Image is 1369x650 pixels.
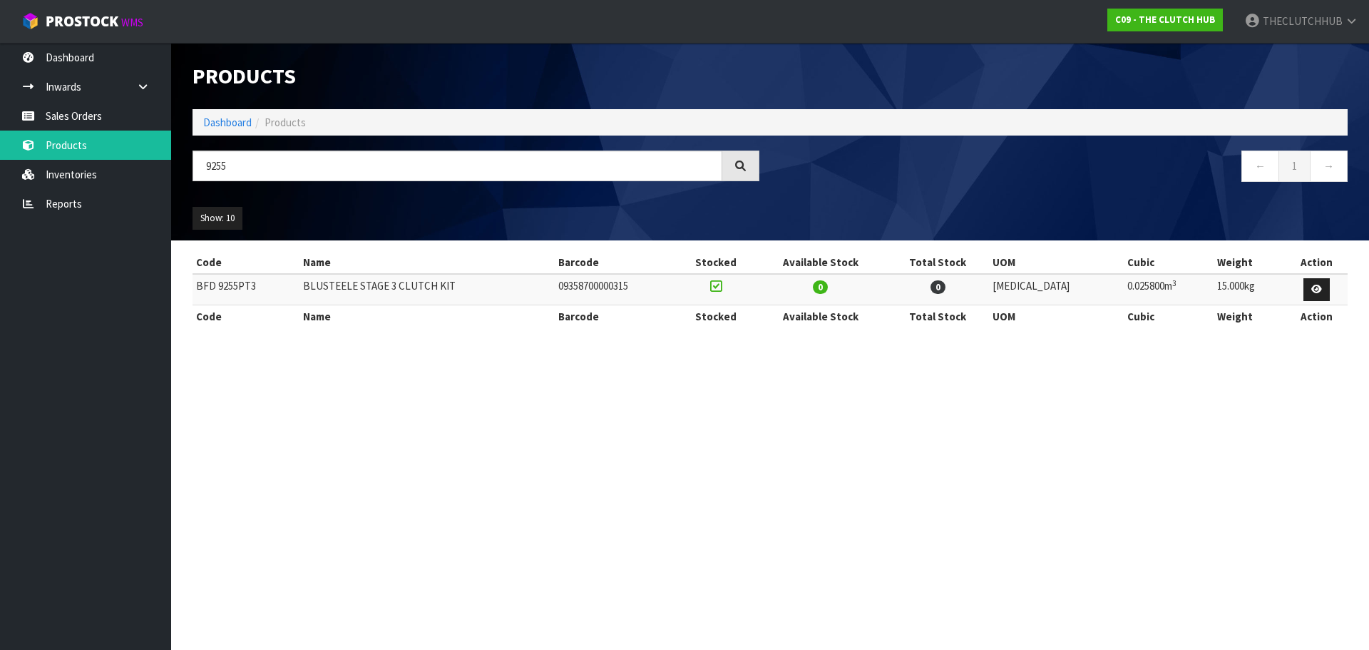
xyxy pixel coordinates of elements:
th: Weight [1214,251,1286,274]
th: Stocked [677,251,755,274]
th: Code [193,251,299,274]
th: Stocked [677,305,755,327]
a: 1 [1278,151,1311,181]
sup: 3 [1172,278,1176,288]
nav: Page navigation [781,151,1348,186]
th: Available Stock [754,305,886,327]
td: BLUSTEELE STAGE 3 CLUTCH KIT [299,274,555,305]
th: Cubic [1124,251,1214,274]
a: Dashboard [203,116,252,129]
strong: C09 - THE CLUTCH HUB [1115,14,1215,26]
span: ProStock [46,12,118,31]
th: Total Stock [887,305,990,327]
span: THECLUTCHHUB [1263,14,1343,28]
td: BFD 9255PT3 [193,274,299,305]
h1: Products [193,64,759,88]
td: 09358700000315 [555,274,677,305]
input: Search products [193,151,722,181]
th: Cubic [1124,305,1214,327]
th: Weight [1214,305,1286,327]
th: Name [299,305,555,327]
span: 0 [930,280,945,294]
td: [MEDICAL_DATA] [989,274,1123,305]
img: cube-alt.png [21,12,39,30]
th: UOM [989,305,1123,327]
th: UOM [989,251,1123,274]
th: Action [1285,251,1348,274]
a: → [1310,151,1348,181]
td: 0.025800m [1124,274,1214,305]
span: 0 [813,280,828,294]
th: Barcode [555,251,677,274]
th: Name [299,251,555,274]
th: Available Stock [754,251,886,274]
button: Show: 10 [193,207,242,230]
a: ← [1241,151,1279,181]
th: Barcode [555,305,677,327]
span: Products [265,116,306,129]
th: Total Stock [887,251,990,274]
th: Action [1285,305,1348,327]
small: WMS [121,16,143,29]
th: Code [193,305,299,327]
td: 15.000kg [1214,274,1286,305]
